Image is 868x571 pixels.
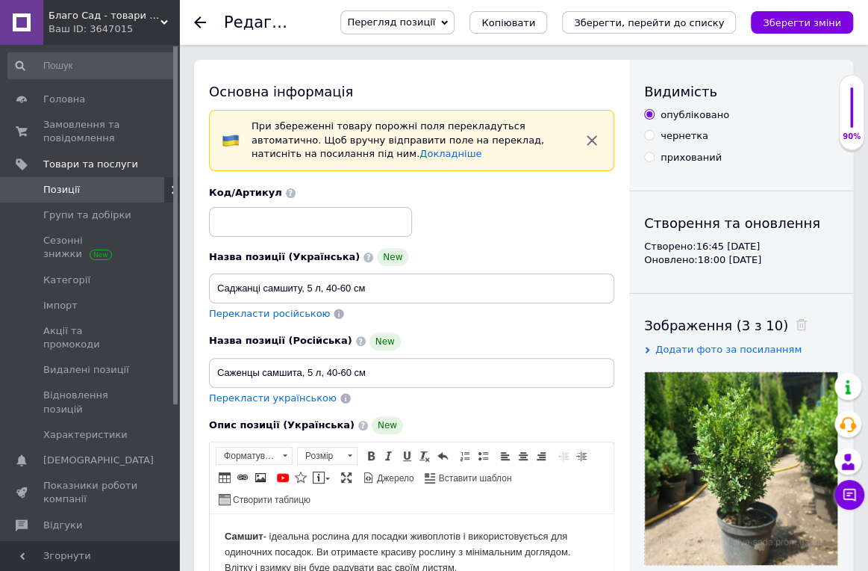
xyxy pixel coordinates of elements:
div: Видимість [644,82,838,101]
span: New [369,333,401,351]
div: Оновлено: 18:00 [DATE] [644,253,838,267]
span: Вставити шаблон [437,472,512,485]
a: Вставити/Редагувати посилання (Ctrl+L) [234,469,251,486]
p: выглядит очень аккуратно и при этом ярко; [15,96,389,112]
input: Наприклад, H&M жіноча сукня зелена 38 розмір вечірня максі з блискітками [209,358,614,388]
span: New [377,248,408,266]
span: Назва позиції (Українська) [209,251,360,262]
a: Вставити/видалити маркований список [475,448,491,464]
span: Додати фото за посиланням [655,344,802,355]
a: Підкреслений (Ctrl+U) [399,448,415,464]
div: Створення та оновлення [644,214,838,232]
span: Акції та промокоди [43,324,138,351]
h1: Редагування позиції: Саджанці самшиту, 5 л, 40-60 см [224,13,677,31]
strong: Самшит [15,16,54,28]
div: Ваш ID: 3647015 [49,22,179,36]
a: Форматування [216,447,293,465]
a: Жирний (Ctrl+B) [363,448,379,464]
p: прекрасно переживает обрезку и требует нечастой коррекции; [15,173,389,188]
a: Вставити шаблон [422,469,514,486]
i: Зберегти зміни [763,17,841,28]
p: медленно растет (до 5–15 см в высоту в год), за счет чего хорошо держит форму; [15,147,389,163]
span: Створити таблицю [231,494,310,507]
span: Групи та добірки [43,209,131,222]
a: Розмір [297,447,357,465]
a: Створити таблицю [216,491,313,507]
span: Код/Артикул [209,187,282,198]
span: Позиції [43,183,80,197]
div: опубліковано [661,108,729,122]
span: Відновлення позицій [43,389,138,416]
body: Редактор, C19A8B6E-8824-419E-89A2-FA50555CB6EF [15,15,389,479]
span: Видалені позиції [43,363,129,377]
a: Зображення [252,469,269,486]
p: повільно росте (до 5-15 см заввишки на рік), за рахунок чого добре тримає форму; [15,147,389,163]
a: Додати відео з YouTube [275,469,291,486]
input: Наприклад, H&M жіноча сукня зелена 38 розмір вечірня максі з блискітками [209,274,614,303]
a: Вставити іконку [293,469,309,486]
span: Назва позиції (Російська) [209,335,352,346]
a: По лівому краю [497,448,513,464]
a: Вставити/видалити нумерований список [457,448,473,464]
i: Зберегти, перейти до списку [574,17,724,28]
button: Чат з покупцем [834,480,864,510]
span: Джерело [375,472,414,485]
span: Перегляд позиції [347,16,435,28]
span: Показники роботи компанії [43,479,138,506]
body: Редактор, 52F25EEC-DD15-4687-A347-5A22764A28A3 [15,15,389,479]
button: Зберегти, перейти до списку [562,11,736,34]
img: :flag-ua: [222,132,240,149]
a: Повернути (Ctrl+Z) [434,448,451,464]
span: Відгуки [43,519,82,532]
button: Копіювати [469,11,547,34]
span: Імпорт [43,299,78,312]
span: Характеристики [43,428,128,442]
div: Створено: 16:45 [DATE] [644,240,838,253]
span: При збереженні товару порожні поля перекладуться автоматично. Щоб вручну відправити поле на перек... [252,120,544,159]
p: вічнозелений і не втрачає привабливості взимку; [15,122,389,138]
p: вечнозеленый и не теряет привлекательности зимой; [15,122,389,138]
a: Вставити повідомлення [310,469,332,486]
a: По правому краю [533,448,549,464]
em: Підходить для будь-якого саду: [15,72,160,84]
p: чудово переживає обрізання і потребує нечастої корекції; [15,173,389,188]
span: Благо Сад - товари для саду [49,9,160,22]
a: Таблиця [216,469,233,486]
div: Зображення (3 з 10) [644,316,838,335]
p: – идеальное растение для посадки живых изгородей и используется для одиночных посадок. Вы получит... [15,15,389,61]
span: Перекласти українською [209,392,337,404]
a: Докладніше [419,148,481,159]
span: New [372,416,403,434]
a: Видалити форматування [416,448,433,464]
span: Опис позиції (Українська) [209,419,355,430]
span: Головна [43,93,85,106]
a: Джерело [360,469,416,486]
span: Розмір [298,448,343,464]
div: Повернутися назад [194,16,206,28]
button: Зберегти зміни [751,11,853,34]
span: Замовлення та повідомлення [43,118,138,145]
a: Зменшити відступ [555,448,572,464]
div: прихований [661,151,722,164]
span: Категорії [43,274,90,287]
input: Пошук [7,52,175,79]
p: виглядає дуже акуратно та при цьому яскраво; [15,96,389,112]
span: [DEMOGRAPHIC_DATA] [43,454,154,467]
span: Товари та послуги [43,158,138,171]
a: По центру [515,448,531,464]
a: Максимізувати [338,469,355,486]
div: 90% [840,132,864,142]
span: Копіювати [481,17,535,28]
em: Подходит для любого сада: [15,72,143,84]
div: чернетка [661,129,708,143]
p: - ідеальна рослина для посадки живоплотів і використовується для одиночних посадок. Ви отримаєте ... [15,15,389,61]
div: Основна інформація [209,82,614,101]
a: Збільшити відступ [573,448,590,464]
span: Форматування [216,448,278,464]
div: 90% Якість заповнення [839,75,864,150]
a: Курсив (Ctrl+I) [381,448,397,464]
span: Перекласти російською [209,308,330,319]
span: Сезонні знижки [43,234,138,261]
